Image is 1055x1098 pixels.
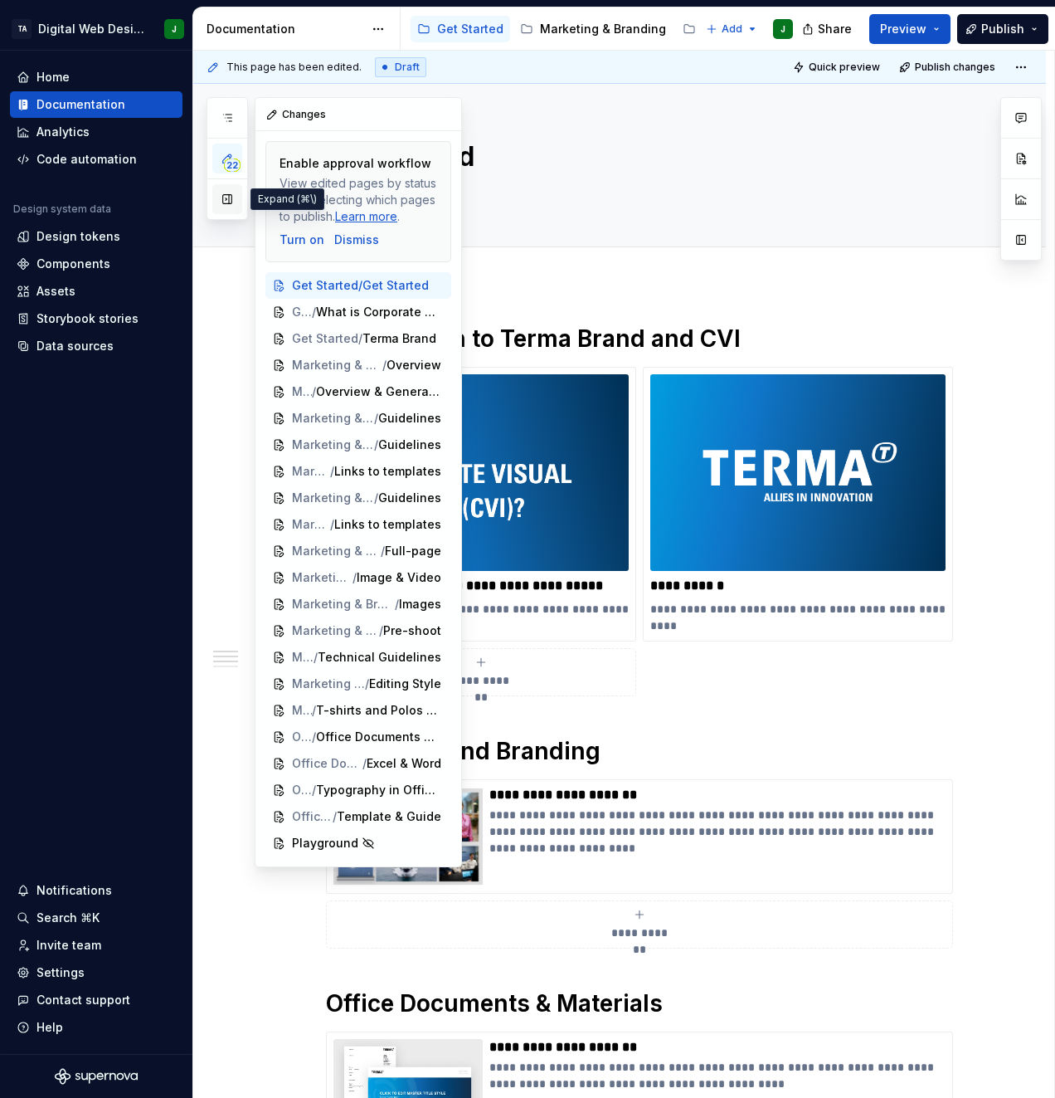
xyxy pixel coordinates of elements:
div: Page tree [411,12,698,46]
span: Marketing & Branding / Collateral / Data Sheets (MS Word) [292,437,374,453]
span: Marketing & Branding / Collateral / Whitepaper/Proposal - MS Word and InDesign [292,516,330,533]
span: Guidelines [378,437,441,453]
span: Marketing & Branding / Image and Video / Images [292,596,395,612]
span: / [330,516,334,533]
a: Analytics [10,119,182,145]
span: Terma Brand [362,330,436,347]
button: Preview [869,14,950,44]
a: Marketing & Branding / Image and Video / Images/Images [265,591,451,617]
a: Marketing & Branding [513,16,673,42]
div: Marketing & Branding [540,21,666,37]
span: Links to templates [334,463,441,480]
span: Links to templates [334,516,441,533]
span: Office Documents & Materials / PowerPoint [292,808,333,825]
a: Get Started/What is Corporate Visual Identity? [265,299,451,325]
span: Office Documents & Materials / Styles in Internal Documents [292,782,312,798]
a: Marketing & Branding / Collateral / Data Sheets (MS Word)/Guidelines [265,432,451,458]
a: Assets [10,278,182,305]
span: / [333,808,337,825]
div: Home [36,69,70,85]
a: Code automation [10,146,182,173]
a: Marketing & Branding / Collateral / Whitepaper/Proposal - MS Word and InDesign/Guidelines [265,485,451,511]
div: Documentation [36,96,125,113]
h1: Office Documents & Materials [326,988,953,1018]
span: Editing Style [369,676,441,692]
button: Notifications [10,877,182,904]
span: Quick preview [809,61,880,74]
div: View edited pages by status when selecting which pages to publish. . [280,175,437,225]
a: Office Documents & Materials [676,16,846,42]
span: 22 [224,159,241,172]
a: Get Started/Terma Brand [265,325,451,352]
span: / [358,330,362,347]
span: What is Corporate Visual Identity? [316,304,441,320]
span: / [312,729,316,745]
span: / [312,782,316,798]
span: / [358,277,362,294]
span: Office Documents & Materials [292,729,312,745]
button: TADigital Web DesignJ [3,11,189,46]
div: Expand (⌘\) [250,188,324,210]
a: Marketing & Branding / Iconography / Logo/Guidelines [265,405,451,432]
div: Components [36,256,110,272]
span: T-shirts and Polos for Events [316,702,441,719]
span: Guidelines [378,490,441,506]
div: Design system data [13,203,111,216]
div: Search ⌘K [36,910,100,926]
div: Changes [255,98,461,131]
span: Image & Video [357,569,441,586]
a: Marketing & Branding / Iconography / Iconography/Overview & General Style [265,378,451,405]
a: Office Documents & Materials/Office Documents & Materials [265,724,451,750]
span: / [374,410,378,427]
div: Digital Web Design [38,21,144,37]
span: / [330,463,334,480]
span: Get Started [292,304,312,320]
span: Get Started [292,330,358,347]
a: Office Documents & Materials / PowerPoint/Template & Guide [265,803,451,830]
a: Office Documents & Materials / Styles in Internal Documents/Typography in Office Documents & Mate... [265,777,451,803]
a: Marketing & Branding / Image and Video/Image & Video [265,564,451,591]
span: Technical Guidelines [318,649,441,666]
div: Get Started [437,21,503,37]
span: Marketing & Branding / Branding / Apparel & Merchandise [292,702,312,719]
button: Turn on [280,232,324,248]
div: Design tokens [36,228,120,245]
button: Search ⌘K [10,905,182,931]
span: Playground [292,835,358,852]
span: Publish changes [915,61,995,74]
span: / [374,437,378,453]
div: TA [12,19,32,39]
div: Analytics [36,124,90,140]
span: / [374,490,378,506]
div: Data sources [36,338,114,354]
div: J [172,22,177,36]
a: Marketing & Branding / External Materials & Exhibitions / Print Ads/Full-page [265,538,451,564]
div: Storybook stories [36,310,139,327]
a: Invite team [10,932,182,959]
span: Marketing & Branding / Image and Video [292,569,352,586]
svg: Supernova Logo [55,1068,138,1085]
span: Marketing & Branding / Iconography / Iconography [292,383,312,400]
span: Get Started [362,277,429,294]
span: / [362,755,367,772]
span: / [312,383,316,400]
div: Invite team [36,937,101,954]
button: Publish changes [894,56,1003,79]
a: Data sources [10,333,182,359]
span: / [312,702,316,719]
span: Marketing & Branding / Image and Video / Images / Guide For Taking Images [292,622,379,639]
a: Marketing & Branding / Image and Video / Images / Guide For Taking Images/Pre-shoot [265,617,451,644]
a: Documentation [10,91,182,118]
button: Help [10,1014,182,1041]
span: / [352,569,357,586]
button: Contact support [10,987,182,1013]
button: Quick preview [788,56,887,79]
a: Office Documents & Materials / Styles in Internal Documents / Color Palette in Office Documents &... [265,750,451,777]
span: Guidelines [378,410,441,427]
a: Get Started [411,16,510,42]
a: Storybook stories [10,305,182,332]
span: Marketing & Branding / Collateral / Whitepaper/Proposal - MS Word and InDesign [292,490,374,506]
a: Marketing & Branding / Image and Video / Images/Technical Guidelines [265,644,451,671]
button: Add [701,17,763,41]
